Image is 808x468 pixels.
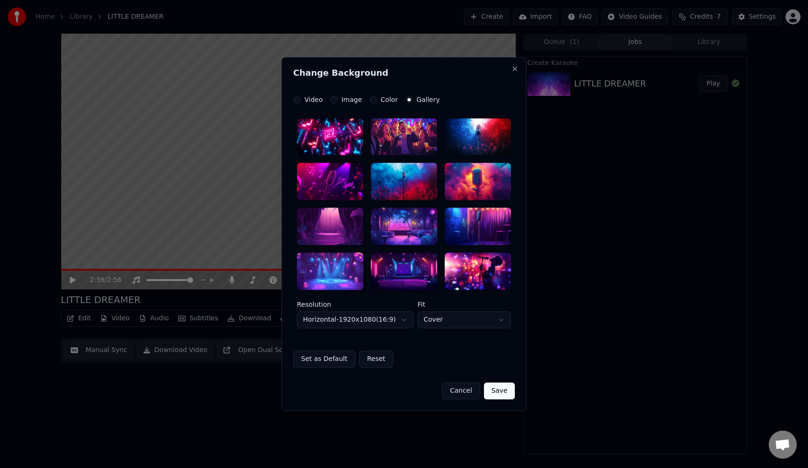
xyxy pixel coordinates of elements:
[304,96,323,103] label: Video
[417,96,440,103] label: Gallery
[341,96,362,103] label: Image
[418,301,511,308] label: Fit
[293,69,515,77] h2: Change Background
[442,382,480,399] button: Cancel
[484,382,515,399] button: Save
[359,351,393,367] button: Reset
[293,351,355,367] button: Set as Default
[381,96,398,103] label: Color
[297,301,414,308] label: Resolution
